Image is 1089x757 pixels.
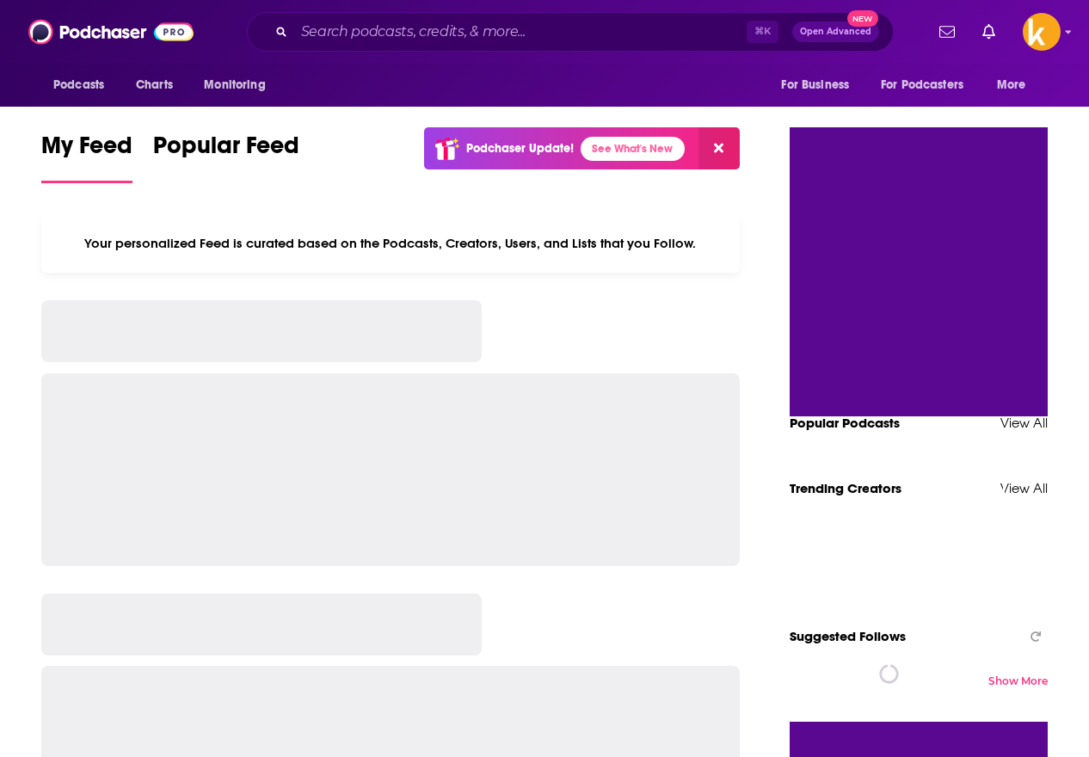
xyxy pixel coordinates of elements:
span: Podcasts [53,73,104,97]
a: Popular Feed [153,131,299,183]
button: Show profile menu [1023,13,1061,51]
span: My Feed [41,131,132,170]
span: More [997,73,1026,97]
button: open menu [769,69,871,102]
span: Charts [136,73,173,97]
div: Your personalized Feed is curated based on the Podcasts, Creators, Users, and Lists that you Follow. [41,214,740,273]
span: Logged in as sshawan [1023,13,1061,51]
button: open menu [192,69,287,102]
button: open menu [41,69,126,102]
span: New [847,10,878,27]
span: ⌘ K [747,21,778,43]
span: Monitoring [204,73,265,97]
button: Open AdvancedNew [792,22,879,42]
a: See What's New [581,137,685,161]
div: Search podcasts, credits, & more... [247,12,894,52]
span: Open Advanced [800,28,871,36]
span: For Podcasters [881,73,963,97]
a: Charts [125,69,183,102]
a: Popular Podcasts [790,415,900,431]
a: View All [1000,480,1048,496]
button: open menu [985,69,1048,102]
a: Show notifications dropdown [932,17,962,46]
a: Trending Creators [790,480,901,496]
input: Search podcasts, credits, & more... [294,18,747,46]
p: Podchaser Update! [466,141,574,156]
img: Podchaser - Follow, Share and Rate Podcasts [28,15,194,48]
a: View All [1000,415,1048,431]
div: Show More [988,674,1048,687]
span: Suggested Follows [790,628,906,644]
a: Show notifications dropdown [975,17,1002,46]
img: User Profile [1023,13,1061,51]
span: For Business [781,73,849,97]
span: Popular Feed [153,131,299,170]
button: open menu [870,69,988,102]
a: My Feed [41,131,132,183]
